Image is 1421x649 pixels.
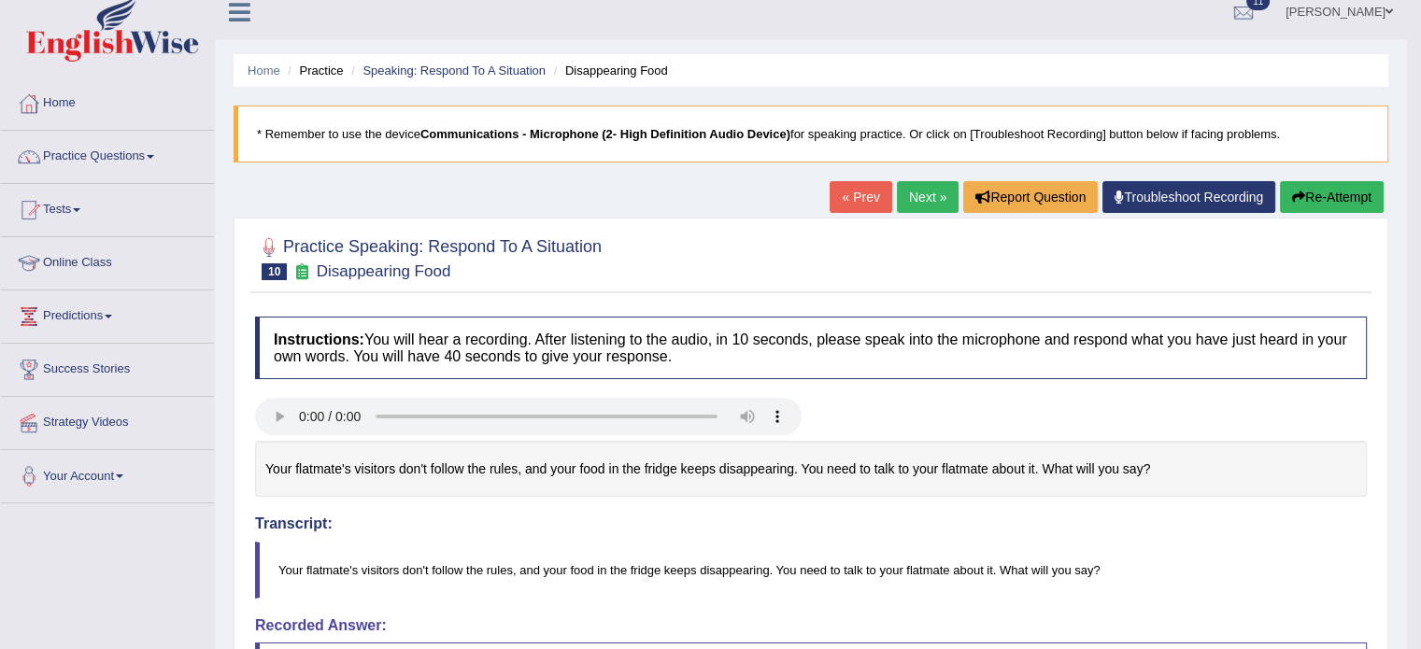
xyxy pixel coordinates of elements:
li: Disappearing Food [549,62,668,79]
a: Troubleshoot Recording [1102,181,1275,213]
button: Report Question [963,181,1098,213]
a: Predictions [1,290,214,337]
a: Strategy Videos [1,397,214,444]
a: Next » [897,181,959,213]
a: Online Class [1,237,214,284]
h2: Practice Speaking: Respond To A Situation [255,233,602,280]
span: 10 [262,263,287,280]
h4: You will hear a recording. After listening to the audio, in 10 seconds, please speak into the mic... [255,317,1367,379]
a: Home [248,63,280,78]
a: Speaking: Respond To A Situation [362,63,546,78]
li: Practice [283,62,343,79]
a: Success Stories [1,344,214,390]
div: Your flatmate's visitors don't follow the rules, and your food in the fridge keeps disappearing. ... [255,441,1367,498]
button: Re-Attempt [1280,181,1384,213]
b: Communications - Microphone (2- High Definition Audio Device) [420,127,790,141]
a: Your Account [1,450,214,497]
a: Practice Questions [1,131,214,177]
small: Disappearing Food [317,262,451,280]
a: « Prev [830,181,891,213]
a: Tests [1,184,214,231]
b: Instructions: [274,332,364,347]
blockquote: * Remember to use the device for speaking practice. Or click on [Troubleshoot Recording] button b... [234,106,1388,162]
h4: Recorded Answer: [255,617,1367,634]
a: Home [1,78,214,124]
small: Exam occurring question [291,263,311,281]
blockquote: Your flatmate's visitors don't follow the rules, and your food in the fridge keeps disappearing. ... [255,542,1367,599]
